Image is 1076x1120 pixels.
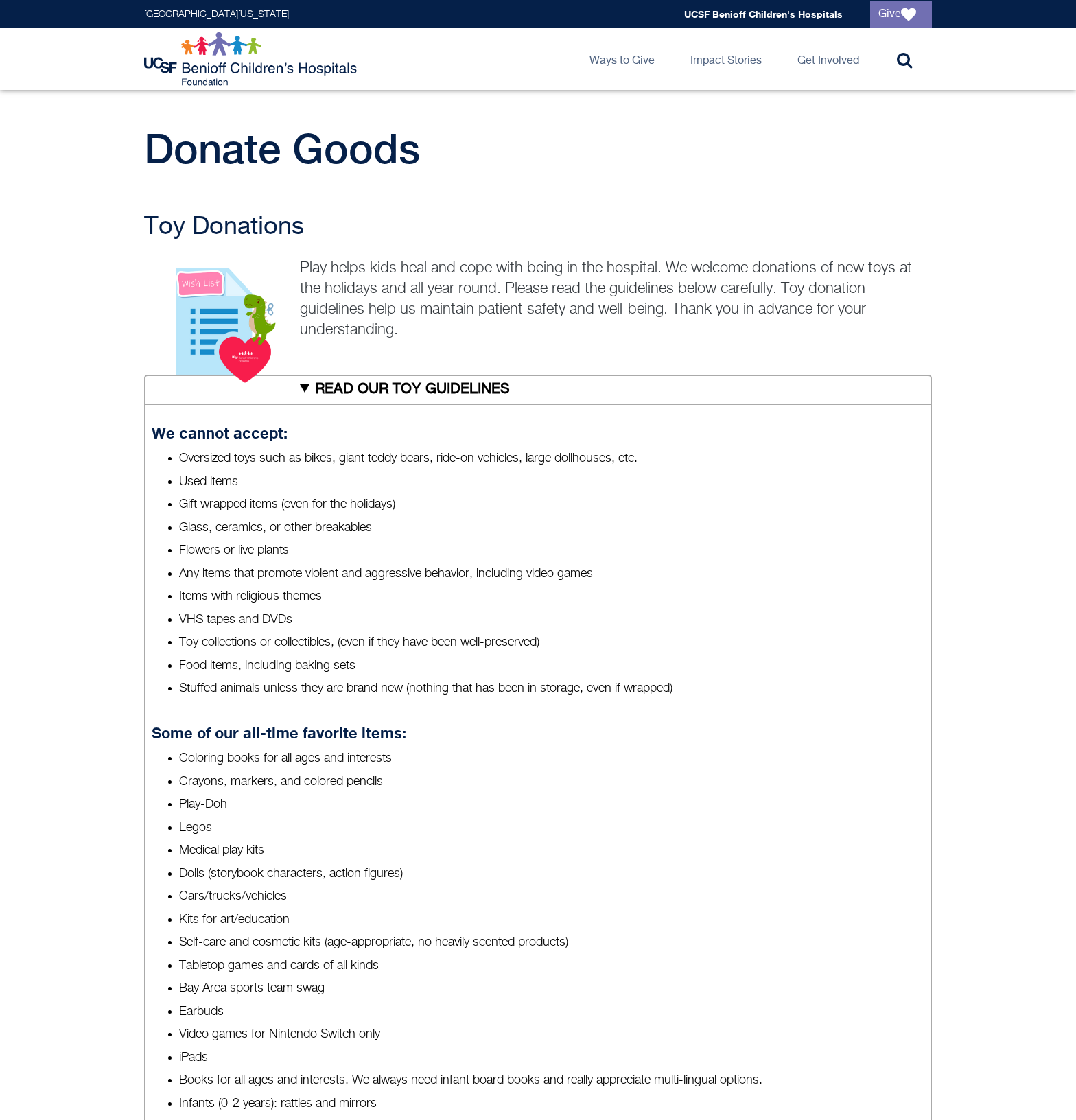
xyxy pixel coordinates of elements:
li: Coloring books for all ages and interests [179,750,925,767]
li: Toy collections or collectibles, (even if they have been well-preserved) [179,634,925,651]
li: Medical play kits [179,842,925,859]
li: Used items [179,474,925,491]
li: Video games for Nintendo Switch only [179,1026,925,1043]
li: Gift wrapped items (even for the holidays) [179,496,925,513]
li: Earbuds [179,1003,925,1020]
span: Donate Goods [144,124,420,172]
li: Items with religious themes [179,588,925,605]
li: Crayons, markers, and colored pencils [179,773,925,791]
h2: Toy Donations [144,213,932,241]
li: Infants (0-2 years): rattles and mirrors [179,1095,925,1112]
a: UCSF Benioff Children's Hospitals [684,8,843,20]
a: [GEOGRAPHIC_DATA][US_STATE] [144,10,289,19]
li: Legos [179,819,925,837]
li: iPads [179,1049,925,1066]
strong: We cannot accept: [152,424,288,442]
li: Bay Area sports team swag [179,980,925,997]
li: Food items, including baking sets [179,657,925,675]
summary: READ OUR TOY GUIDELINES [144,375,932,405]
li: Any items that promote violent and aggressive behavior, including video games [179,565,925,583]
a: Give [870,1,932,28]
p: Play helps kids heal and cope with being in the hospital. We welcome donations of new toys at the... [144,258,932,340]
img: View our wish lists [144,253,293,384]
li: Self-care and cosmetic kits (age-appropriate, no heavily scented products) [179,934,925,951]
li: Books for all ages and interests. We always need infant board books and really appreciate multi-l... [179,1072,925,1089]
a: Ways to Give [578,28,666,90]
a: Impact Stories [679,28,773,90]
li: Glass, ceramics, or other breakables [179,520,925,537]
a: Get Involved [786,28,870,90]
li: Tabletop games and cards of all kinds [179,957,925,975]
strong: Some of our all-time favorite items: [152,724,406,742]
li: VHS tapes and DVDs [179,611,925,629]
li: Stuffed animals unless they are brand new (nothing that has been in storage, even if wrapped) [179,680,925,697]
li: Kits for art/education [179,911,925,929]
li: Play-Doh [179,796,925,813]
li: Oversized toys such as bikes, giant teddy bears, ride-on vehicles, large dollhouses, etc. [179,450,925,467]
li: Flowers or live plants [179,542,925,559]
li: Cars/trucks/vehicles [179,888,925,905]
li: Dolls (storybook characters, action figures) [179,865,925,883]
img: Logo for UCSF Benioff Children's Hospitals Foundation [144,32,360,86]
